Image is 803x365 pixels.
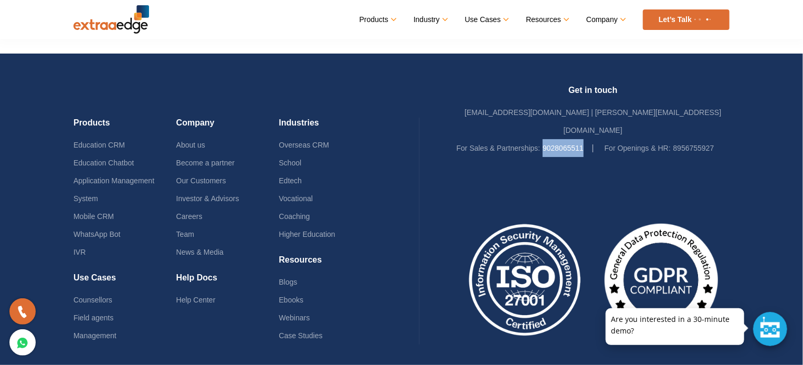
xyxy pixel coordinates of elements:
[605,139,671,157] label: For Openings & HR:
[176,248,224,256] a: News & Media
[279,278,297,286] a: Blogs
[457,139,541,157] label: For Sales & Partnerships:
[73,314,113,322] a: Field agents
[457,85,730,103] h4: Get in touch
[176,296,216,304] a: Help Center
[465,12,508,27] a: Use Cases
[176,176,226,185] a: Our Customers
[176,273,279,291] h4: Help Docs
[586,12,625,27] a: Company
[279,159,301,167] a: School
[176,194,239,203] a: Investor & Advisors
[643,9,730,30] a: Let’s Talk
[279,230,335,238] a: Higher Education
[464,108,721,134] a: [EMAIL_ADDRESS][DOMAIN_NAME] | [PERSON_NAME][EMAIL_ADDRESS][DOMAIN_NAME]
[73,212,114,221] a: Mobile CRM
[543,144,584,152] a: 9028065511
[753,312,787,346] div: Chat
[360,12,395,27] a: Products
[279,255,382,273] h4: Resources
[73,273,176,291] h4: Use Cases
[176,230,194,238] a: Team
[526,12,568,27] a: Resources
[73,331,117,340] a: Management
[73,176,154,203] a: Application Management System
[73,118,176,136] h4: Products
[73,248,86,256] a: IVR
[73,141,125,149] a: Education CRM
[279,176,302,185] a: Edtech
[176,118,279,136] h4: Company
[73,230,121,238] a: WhatsApp Bot
[673,144,714,152] a: 8956755927
[73,296,112,304] a: Counsellors
[279,194,313,203] a: Vocational
[279,314,310,322] a: Webinars
[414,12,447,27] a: Industry
[176,212,203,221] a: Careers
[279,331,322,340] a: Case Studies
[279,118,382,136] h4: Industries
[176,159,235,167] a: Become a partner
[279,296,303,304] a: Ebooks
[73,159,134,167] a: Education Chatbot
[176,141,205,149] a: About us
[279,141,329,149] a: Overseas CRM
[279,212,310,221] a: Coaching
